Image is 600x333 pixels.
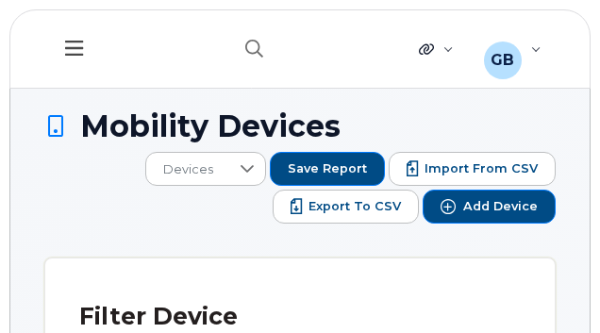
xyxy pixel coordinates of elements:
[80,109,341,142] span: Mobility Devices
[288,160,367,177] span: Save Report
[270,152,385,186] button: Save Report
[463,198,538,215] span: Add Device
[146,153,230,187] span: Devices
[389,152,556,186] button: Import from CSV
[308,198,401,215] span: Export to CSV
[425,160,538,177] span: Import from CSV
[273,190,419,224] button: Export to CSV
[423,190,556,224] button: Add Device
